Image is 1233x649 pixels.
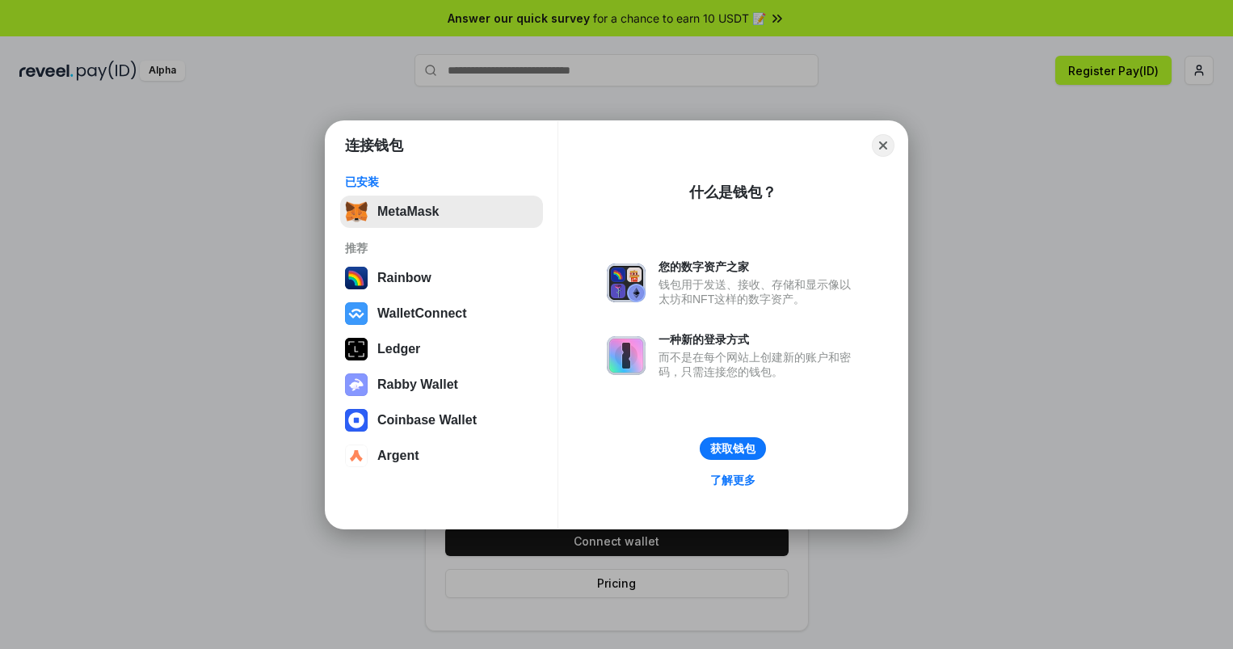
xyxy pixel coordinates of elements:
h1: 连接钱包 [345,136,403,155]
a: 了解更多 [701,470,765,491]
div: Rabby Wallet [377,377,458,392]
button: Close [872,134,894,157]
button: Coinbase Wallet [340,404,543,436]
img: svg+xml,%3Csvg%20xmlns%3D%22http%3A%2F%2Fwww.w3.org%2F2000%2Fsvg%22%20fill%3D%22none%22%20viewBox... [345,373,368,396]
button: WalletConnect [340,297,543,330]
img: svg+xml,%3Csvg%20width%3D%22120%22%20height%3D%22120%22%20viewBox%3D%220%200%20120%20120%22%20fil... [345,267,368,289]
div: WalletConnect [377,306,467,321]
button: Rabby Wallet [340,369,543,401]
div: 了解更多 [710,473,755,487]
button: 获取钱包 [700,437,766,460]
div: 获取钱包 [710,441,755,456]
button: Argent [340,440,543,472]
img: svg+xml,%3Csvg%20width%3D%2228%22%20height%3D%2228%22%20viewBox%3D%220%200%2028%2028%22%20fill%3D... [345,445,368,467]
button: Rainbow [340,262,543,294]
img: svg+xml,%3Csvg%20xmlns%3D%22http%3A%2F%2Fwww.w3.org%2F2000%2Fsvg%22%20fill%3D%22none%22%20viewBox... [607,263,646,302]
div: 已安装 [345,175,538,189]
div: Ledger [377,342,420,356]
div: 而不是在每个网站上创建新的账户和密码，只需连接您的钱包。 [659,350,859,379]
div: 钱包用于发送、接收、存储和显示像以太坊和NFT这样的数字资产。 [659,277,859,306]
div: 什么是钱包？ [689,183,776,202]
button: Ledger [340,333,543,365]
div: 您的数字资产之家 [659,259,859,274]
img: svg+xml,%3Csvg%20fill%3D%22none%22%20height%3D%2233%22%20viewBox%3D%220%200%2035%2033%22%20width%... [345,200,368,223]
img: svg+xml,%3Csvg%20width%3D%2228%22%20height%3D%2228%22%20viewBox%3D%220%200%2028%2028%22%20fill%3D... [345,302,368,325]
div: Argent [377,449,419,463]
img: svg+xml,%3Csvg%20width%3D%2228%22%20height%3D%2228%22%20viewBox%3D%220%200%2028%2028%22%20fill%3D... [345,409,368,432]
div: 推荐 [345,241,538,255]
div: MetaMask [377,204,439,219]
button: MetaMask [340,196,543,228]
div: Rainbow [377,271,431,285]
div: Coinbase Wallet [377,413,477,428]
img: svg+xml,%3Csvg%20xmlns%3D%22http%3A%2F%2Fwww.w3.org%2F2000%2Fsvg%22%20width%3D%2228%22%20height%3... [345,338,368,360]
img: svg+xml,%3Csvg%20xmlns%3D%22http%3A%2F%2Fwww.w3.org%2F2000%2Fsvg%22%20fill%3D%22none%22%20viewBox... [607,336,646,375]
div: 一种新的登录方式 [659,332,859,347]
